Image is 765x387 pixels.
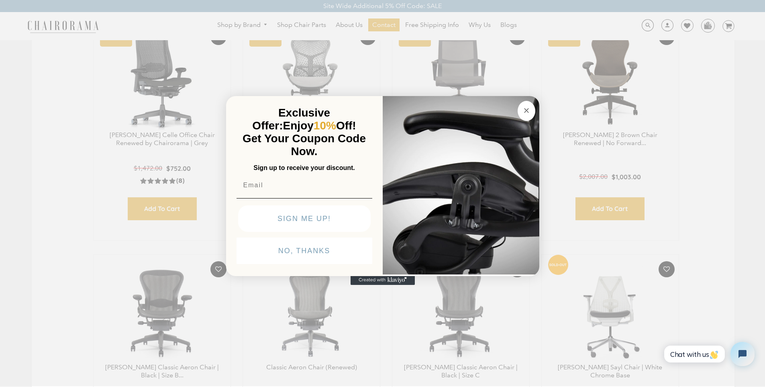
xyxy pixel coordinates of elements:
span: Sign up to receive your discount. [253,164,355,171]
input: Email [237,177,372,193]
button: Close dialog [518,101,535,121]
span: Get Your Coupon Code Now. [243,132,366,158]
iframe: Tidio Chat [655,335,761,373]
button: SIGN ME UP! [238,205,371,232]
a: Created with Klaviyo - opens in a new tab [351,275,415,285]
img: 92d77583-a095-41f6-84e7-858462e0427a.jpeg [383,94,539,274]
span: 10% [314,119,336,132]
button: NO, THANKS [237,238,372,264]
span: Exclusive Offer: [252,106,330,132]
span: Enjoy Off! [283,119,356,132]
